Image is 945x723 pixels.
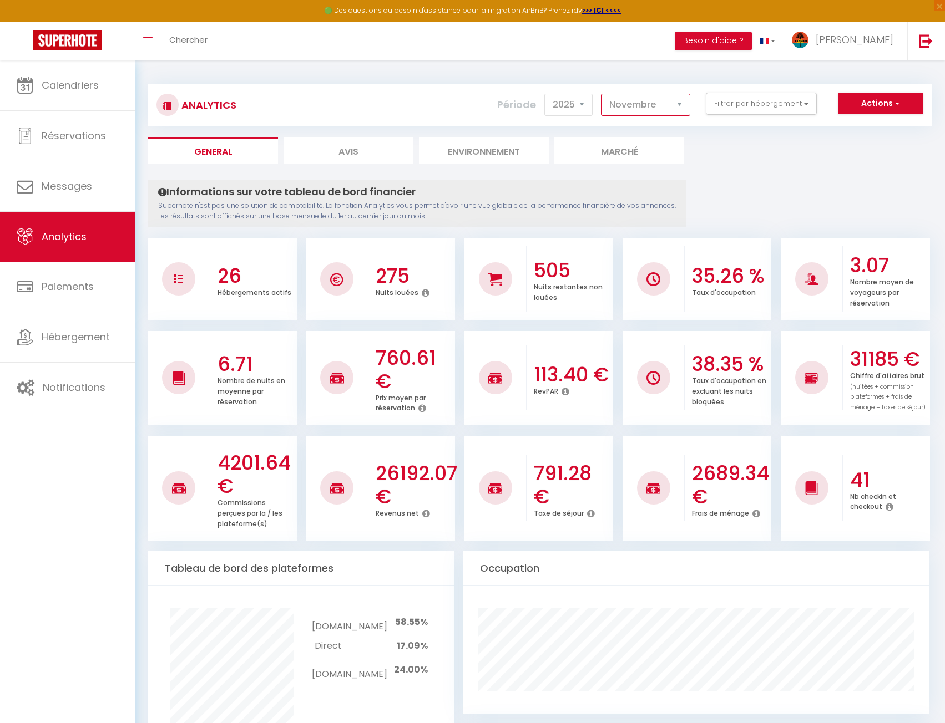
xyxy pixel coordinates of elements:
[42,179,92,193] span: Messages
[218,264,294,288] h3: 26
[43,380,105,394] span: Notifications
[850,469,927,492] h3: 41
[376,264,452,288] h3: 275
[218,451,294,498] h3: 4201.64 €
[850,383,926,412] span: (nuitées + commission plateformes + frais de ménage + taxes de séjour)
[376,286,418,297] p: Nuits louées
[582,6,621,15] a: >>> ICI <<<<
[42,230,87,243] span: Analytics
[850,254,927,277] h3: 3.07
[169,34,208,45] span: Chercher
[312,636,387,655] td: Direct
[376,391,426,413] p: Prix moyen par réservation
[497,93,536,117] label: Période
[646,371,660,385] img: NO IMAGE
[376,462,452,508] h3: 26192.07 €
[218,496,282,528] p: Commissions perçues par la / les plateforme(s)
[148,137,278,164] li: General
[376,347,452,393] h3: 760.61 €
[919,34,933,48] img: logout
[850,490,896,512] p: Nb checkin et checkout
[850,369,926,412] p: Chiffre d'affaires brut
[312,608,387,637] td: [DOMAIN_NAME]
[692,374,766,406] p: Taux d'occupation en excluant les nuits bloquées
[692,353,769,376] h3: 38.35 %
[218,286,291,297] p: Hébergements actifs
[42,279,94,293] span: Paiements
[792,32,808,48] img: ...
[554,137,684,164] li: Marché
[148,551,454,586] div: Tableau de bord des plateformes
[419,137,549,164] li: Environnement
[174,274,183,283] img: NO IMAGE
[42,330,110,344] span: Hébergement
[534,280,603,302] p: Nuits restantes non louées
[534,506,584,518] p: Taxe de séjour
[42,129,106,142] span: Réservations
[692,506,749,518] p: Frais de ménage
[312,655,387,684] td: [DOMAIN_NAME]
[534,384,558,396] p: RevPAR
[158,186,676,198] h4: Informations sur votre tableau de bord financier
[463,551,929,586] div: Occupation
[161,22,216,60] a: Chercher
[218,374,285,406] p: Nombre de nuits en moyenne par réservation
[395,615,428,628] span: 58.55%
[805,371,818,385] img: NO IMAGE
[692,462,769,508] h3: 2689.34 €
[816,33,893,47] span: [PERSON_NAME]
[534,462,610,508] h3: 791.28 €
[284,137,413,164] li: Avis
[394,663,428,676] span: 24.00%
[33,30,102,50] img: Super Booking
[158,201,676,222] p: Superhote n'est pas une solution de comptabilité. La fonction Analytics vous permet d'avoir une v...
[376,506,419,518] p: Revenus net
[42,78,99,92] span: Calendriers
[850,348,927,371] h3: 31185 €
[179,93,236,118] h3: Analytics
[675,32,752,50] button: Besoin d'aide ?
[838,93,923,115] button: Actions
[218,353,294,376] h3: 6.71
[534,259,610,282] h3: 505
[850,275,914,308] p: Nombre moyen de voyageurs par réservation
[692,264,769,288] h3: 35.26 %
[692,286,756,297] p: Taux d'occupation
[706,93,817,115] button: Filtrer par hébergement
[534,363,610,386] h3: 113.40 €
[397,639,428,652] span: 17.09%
[784,22,907,60] a: ... [PERSON_NAME]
